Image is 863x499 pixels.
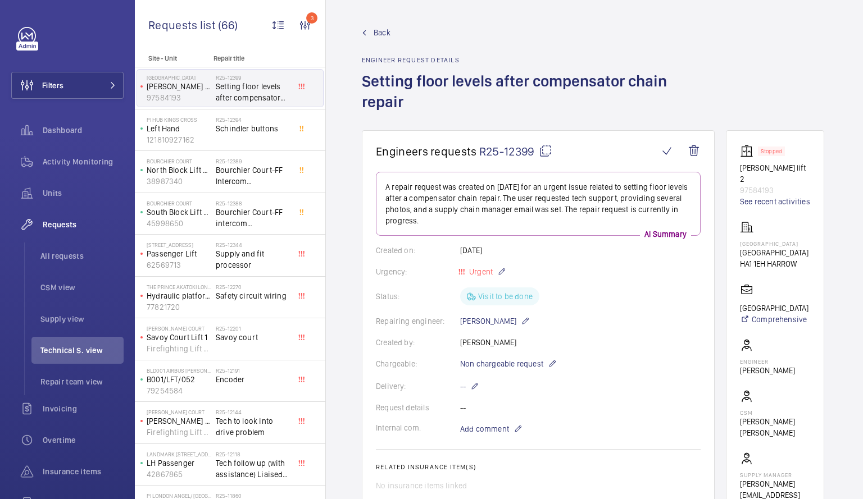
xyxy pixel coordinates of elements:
span: Activity Monitoring [43,156,124,167]
h2: Engineer request details [362,56,715,64]
span: Overtime [43,434,124,446]
p: Engineer [740,358,795,365]
span: Urgent [467,267,493,276]
span: Technical S. view [40,345,124,356]
p: Bourchier Court [147,200,211,207]
p: 97584193 [147,92,211,103]
span: Repair team view [40,376,124,387]
p: 121810927162 [147,134,211,145]
span: Tech follow up (with assistance) Liaised with ST [216,457,290,480]
p: 97584193 [740,185,810,196]
p: -- [460,379,479,393]
h2: R25-12270 [216,283,290,290]
h2: R25-12344 [216,241,290,248]
p: 45998650 [147,218,211,229]
span: Filters [42,80,63,91]
p: [PERSON_NAME] [740,365,795,376]
span: Supply view [40,313,124,324]
h2: R25-12201 [216,325,290,332]
span: Savoy court [216,332,290,343]
p: Firefighting Lift - 91269204 [147,427,211,438]
a: See recent activities [740,196,810,207]
span: R25-12399 [479,144,552,158]
span: Bourchier Court-FF intercom Investigation. [216,207,290,229]
span: Add comment [460,423,509,434]
p: [PERSON_NAME] [PERSON_NAME] [740,416,810,438]
p: [GEOGRAPHIC_DATA] [147,74,211,81]
p: [PERSON_NAME] lift 2 [147,81,211,92]
p: PI London Angel/ [GEOGRAPHIC_DATA] [147,492,211,499]
h2: Related insurance item(s) [376,463,701,471]
span: Requests [43,219,124,230]
p: A repair request was created on [DATE] for an urgent issue related to setting floor levels after ... [385,181,691,226]
p: [GEOGRAPHIC_DATA] [740,303,809,314]
p: Landmark [STREET_ADDRESS] [147,451,211,457]
img: elevator.svg [740,144,758,158]
p: Site - Unit [135,54,209,62]
span: Bourchier Court-FF Intercom Investigation. [216,164,290,187]
span: Safety circuit wiring [216,290,290,301]
p: Passenger Lift [147,248,211,259]
p: Firefighting Lift - 55803878 [147,343,211,354]
p: HA1 1EH HARROW [740,258,809,269]
p: Repair title [214,54,288,62]
p: 62569713 [147,259,211,271]
span: Engineers requests [376,144,477,158]
span: Encoder [216,374,290,385]
p: PI Hub Kings Cross [147,116,211,123]
span: Invoicing [43,403,124,414]
p: [PERSON_NAME] lift 2 [740,162,810,185]
p: [PERSON_NAME] [460,314,530,328]
span: Schindler buttons [216,123,290,134]
h2: R25-12394 [216,116,290,123]
h2: R25-11860 [216,492,290,499]
p: [STREET_ADDRESS] [147,241,211,248]
p: Hydraulic platform lift [147,290,211,301]
span: Units [43,187,124,199]
p: [GEOGRAPHIC_DATA] [740,247,809,258]
p: The Prince Akatoki London [147,283,211,290]
span: Non chargeable request [460,358,543,369]
button: Filters [11,72,124,99]
p: AI Summary [640,228,691,240]
p: [PERSON_NAME] Court Lift 2 [147,415,211,427]
p: [GEOGRAPHIC_DATA] [740,240,809,247]
p: Supply manager [740,471,810,478]
span: Dashboard [43,125,124,136]
span: Setting floor levels after compensator chain repair [216,81,290,103]
p: Bourchier Court [147,158,211,164]
span: All requests [40,250,124,262]
h2: R25-12399 [216,74,290,81]
p: 38987340 [147,176,211,187]
p: CSM [740,409,810,416]
a: Comprehensive [740,314,809,325]
h1: Setting floor levels after compensator chain repair [362,71,715,130]
h2: R25-12118 [216,451,290,457]
p: LH Passenger [147,457,211,469]
p: 42867865 [147,469,211,480]
p: 79254584 [147,385,211,396]
span: Tech to look into drive problem [216,415,290,438]
p: Stopped [761,149,782,153]
h2: R25-12144 [216,409,290,415]
span: CSM view [40,282,124,293]
p: [PERSON_NAME] Court [147,409,211,415]
span: Insurance items [43,466,124,477]
p: Left Hand [147,123,211,134]
p: B001/LFT/052 [147,374,211,385]
h2: R25-12389 [216,158,290,164]
p: North Block Lift A - CPN70474 [147,164,211,176]
p: 77821720 [147,301,211,313]
span: Requests list [148,18,218,32]
p: [PERSON_NAME] Court [147,325,211,332]
p: Savoy Court Lift 1 [147,332,211,343]
span: Back [374,27,390,38]
h2: R25-12191 [216,367,290,374]
h2: R25-12388 [216,200,290,207]
p: Bld001 Airbus [PERSON_NAME] [147,367,211,374]
p: South Block Lift A - CPN70472 [147,207,211,218]
span: Supply and fit processor [216,248,290,271]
